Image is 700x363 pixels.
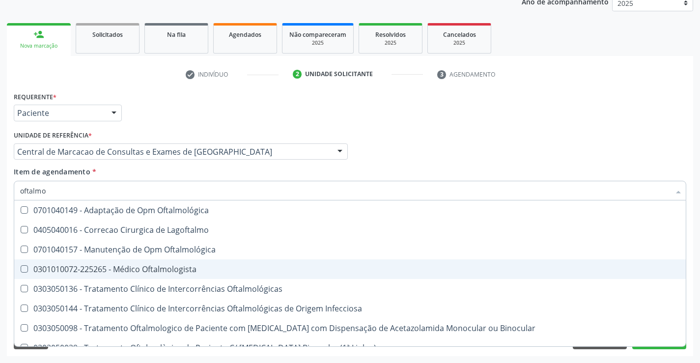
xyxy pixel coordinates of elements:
[20,305,680,312] div: 0303050144 - Tratamento Clínico de Intercorrências Oftalmológicas de Origem Infecciosa
[92,30,123,39] span: Solicitados
[366,39,415,47] div: 2025
[229,30,261,39] span: Agendados
[20,226,680,234] div: 0405040016 - Correcao Cirurgica de Lagoftalmo
[20,265,680,273] div: 0301010072-225265 - Médico Oftalmologista
[14,167,90,176] span: Item de agendamento
[20,246,680,253] div: 0701040157 - Manutenção de Opm Oftalmológica
[375,30,406,39] span: Resolvidos
[33,29,44,40] div: person_add
[305,70,373,79] div: Unidade solicitante
[289,39,346,47] div: 2025
[17,108,102,118] span: Paciente
[20,285,680,293] div: 0303050136 - Tratamento Clínico de Intercorrências Oftalmológicas
[17,147,328,157] span: Central de Marcacao de Consultas e Exames de [GEOGRAPHIC_DATA]
[20,344,680,352] div: 0303050039 - Tratamento Oftalmològico de Paciente C/ [MEDICAL_DATA] Binocular (1ª Linha )
[14,89,56,105] label: Requerente
[14,42,64,50] div: Nova marcação
[435,39,484,47] div: 2025
[20,206,680,214] div: 0701040149 - Adaptação de Opm Oftalmológica
[289,30,346,39] span: Não compareceram
[20,324,680,332] div: 0303050098 - Tratamento Oftalmologico de Paciente com [MEDICAL_DATA] com Dispensação de Acetazola...
[20,181,670,200] input: Buscar por procedimentos
[167,30,186,39] span: Na fila
[443,30,476,39] span: Cancelados
[293,70,302,79] div: 2
[14,128,92,143] label: Unidade de referência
